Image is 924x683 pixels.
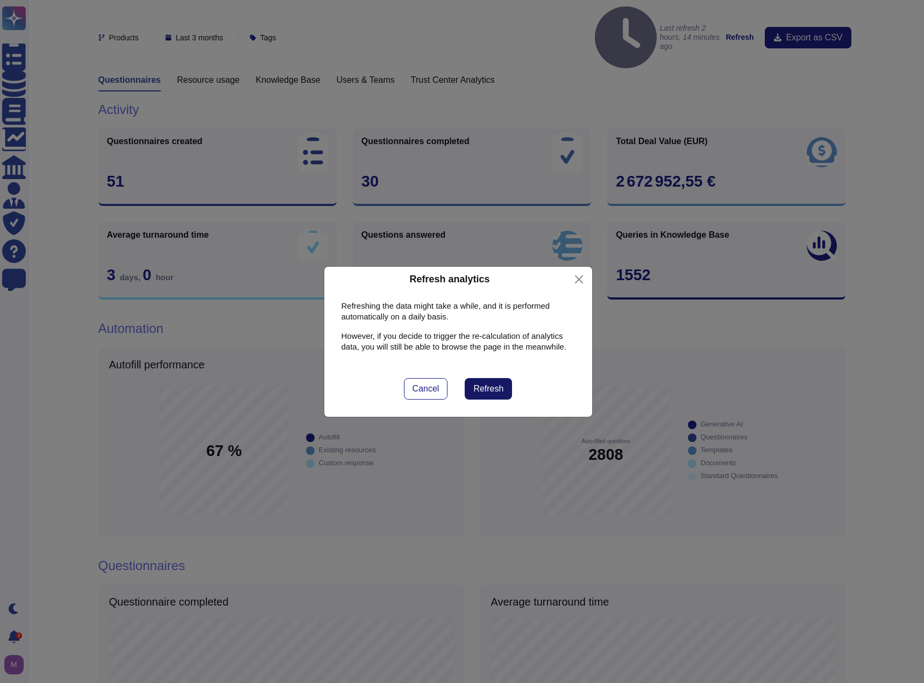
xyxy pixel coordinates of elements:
[465,378,512,400] button: Refresh
[409,272,489,287] div: Refresh analytics
[413,385,439,393] span: Cancel
[404,378,448,400] button: Cancel
[473,385,503,393] span: Refresh
[342,331,575,352] p: However, if you decide to trigger the re-calculation of analytics data, you will still be able to...
[342,301,575,322] p: Refreshing the data might take a while, and it is performed automatically on a daily basis.
[571,271,587,288] button: Close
